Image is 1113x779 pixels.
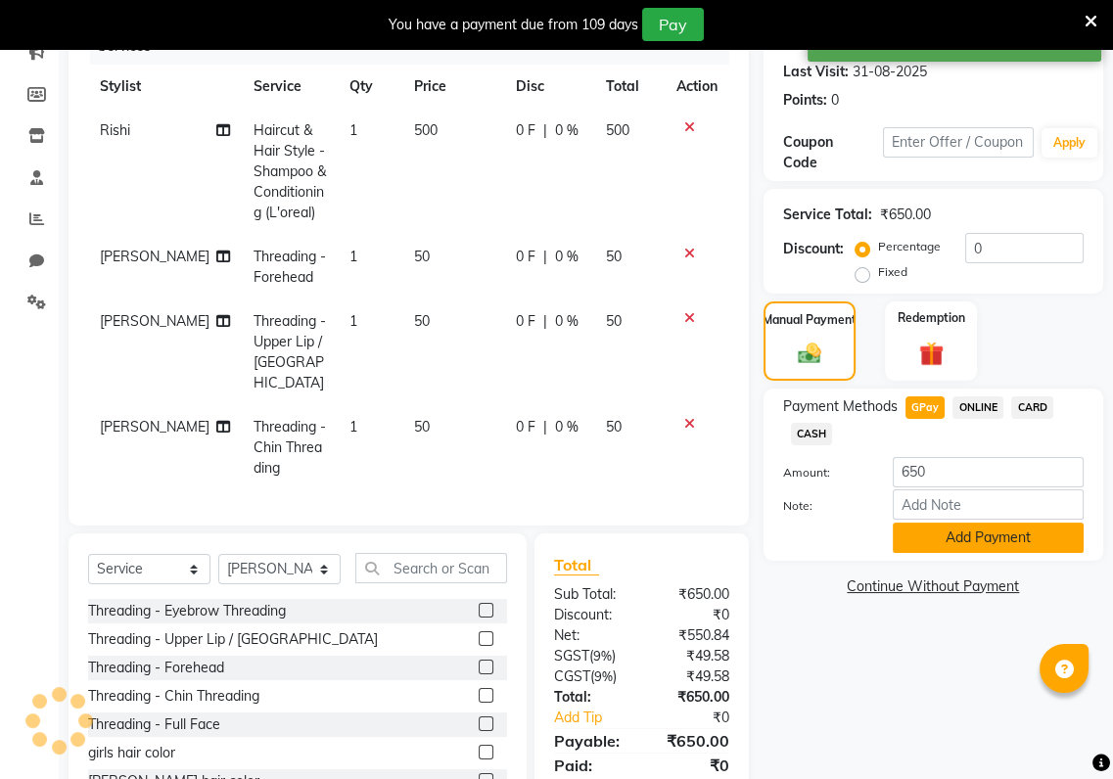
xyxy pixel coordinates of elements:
div: ₹650.00 [641,584,743,605]
span: | [543,247,547,267]
a: Add Tip [539,708,659,728]
label: Manual Payment [763,311,857,329]
label: Note: [768,497,878,515]
div: Threading - Full Face [88,714,220,735]
label: Redemption [898,309,965,327]
label: Amount: [768,464,878,481]
span: 1 [349,312,357,330]
img: _gift.svg [911,339,951,369]
span: 50 [413,248,429,265]
button: Pay [642,8,704,41]
input: Search or Scan [355,553,507,583]
input: Enter Offer / Coupon Code [883,127,1034,158]
div: ( ) [539,646,641,666]
span: 50 [606,312,622,330]
span: 1 [349,418,357,435]
div: ₹0 [641,605,743,625]
div: Total: [539,687,641,708]
span: SGST [554,647,589,664]
span: Total [554,555,599,575]
span: 500 [606,121,629,139]
div: ₹550.84 [641,625,743,646]
span: | [543,311,547,332]
span: 0 % [555,311,579,332]
th: Stylist [88,65,242,109]
div: Paid: [539,754,641,777]
img: _cash.svg [791,341,828,367]
span: Haircut & Hair Style - Shampoo & Conditioning (L'oreal) [254,121,326,221]
span: CASH [791,423,833,445]
span: 1 [349,248,357,265]
span: 0 F [516,120,535,141]
button: Apply [1042,128,1097,158]
span: Rishi [100,121,130,139]
span: GPay [905,396,946,419]
div: Last Visit: [783,62,849,82]
span: 50 [413,418,429,435]
span: [PERSON_NAME] [100,248,209,265]
div: You have a payment due from 109 days [389,15,638,35]
label: Percentage [878,238,941,255]
div: ₹49.58 [641,666,743,687]
span: Threading - Upper Lip / [GEOGRAPHIC_DATA] [254,312,326,391]
div: Discount: [783,239,844,259]
th: Service [242,65,338,109]
span: 0 % [555,120,579,141]
div: Threading - Eyebrow Threading [88,601,286,621]
span: 0 % [555,417,579,437]
div: Coupon Code [783,132,883,173]
span: 0 F [516,247,535,267]
span: [PERSON_NAME] [100,418,209,435]
span: 0 F [516,311,535,332]
div: 0 [831,90,839,111]
span: CGST [554,667,590,685]
span: 50 [606,418,622,435]
div: ₹650.00 [641,687,743,708]
div: Points: [783,90,827,111]
span: Threading - Forehead [254,248,326,286]
th: Disc [504,65,594,109]
div: ₹650.00 [641,729,743,753]
span: ONLINE [952,396,1003,419]
div: Threading - Upper Lip / [GEOGRAPHIC_DATA] [88,629,378,650]
input: Amount [893,457,1084,487]
div: ₹650.00 [880,205,931,225]
div: Sub Total: [539,584,641,605]
div: ₹0 [641,754,743,777]
div: ₹0 [659,708,744,728]
div: Service Total: [783,205,872,225]
span: CARD [1011,396,1053,419]
span: [PERSON_NAME] [100,312,209,330]
div: Payable: [539,729,641,753]
div: 31-08-2025 [853,62,927,82]
th: Action [665,65,729,109]
span: 9% [594,668,613,684]
span: Payment Methods [783,396,898,417]
div: ₹49.58 [641,646,743,666]
span: | [543,417,547,437]
span: 50 [413,312,429,330]
a: Continue Without Payment [767,576,1099,597]
th: Price [401,65,503,109]
label: Fixed [878,263,907,281]
span: 0 % [555,247,579,267]
button: Add Payment [893,523,1084,553]
div: ( ) [539,666,641,687]
span: 50 [606,248,622,265]
span: 500 [413,121,437,139]
span: | [543,120,547,141]
div: girls hair color [88,743,175,763]
span: 0 F [516,417,535,437]
div: Net: [539,625,641,646]
input: Add Note [893,489,1084,520]
th: Total [594,65,665,109]
th: Qty [338,65,401,109]
div: Threading - Forehead [88,658,224,678]
span: 1 [349,121,357,139]
span: 9% [593,648,612,664]
div: Discount: [539,605,641,625]
div: Threading - Chin Threading [88,686,259,707]
span: Threading - Chin Threading [254,418,326,477]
